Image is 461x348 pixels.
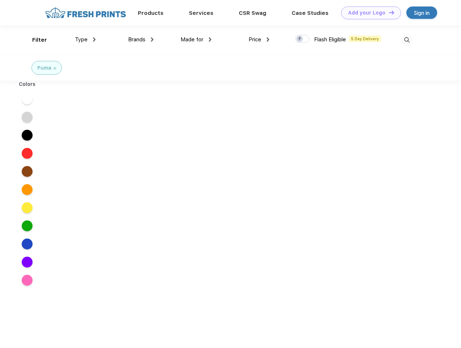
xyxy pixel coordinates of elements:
[414,9,430,17] div: Sign in
[43,7,128,19] img: fo%20logo%202.webp
[401,34,413,46] img: desktop_search.svg
[389,11,394,14] img: DT
[189,10,213,16] a: Services
[75,36,88,43] span: Type
[13,80,41,88] div: Colors
[181,36,203,43] span: Made for
[267,37,269,42] img: dropdown.png
[151,37,153,42] img: dropdown.png
[406,7,437,19] a: Sign in
[138,10,164,16] a: Products
[128,36,145,43] span: Brands
[239,10,266,16] a: CSR Swag
[37,64,51,72] div: Puma
[54,67,56,70] img: filter_cancel.svg
[314,36,346,43] span: Flash Eligible
[349,36,381,42] span: 5 Day Delivery
[32,36,47,44] div: Filter
[209,37,211,42] img: dropdown.png
[93,37,96,42] img: dropdown.png
[249,36,261,43] span: Price
[348,10,385,16] div: Add your Logo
